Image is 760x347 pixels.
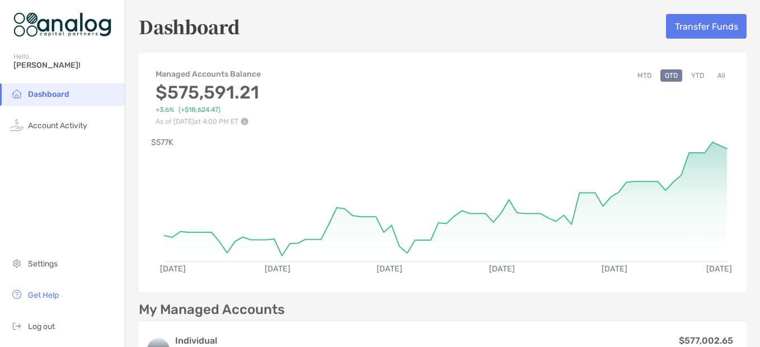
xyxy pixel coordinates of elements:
span: Settings [28,259,58,269]
img: activity icon [10,118,24,132]
span: +3.6% [156,106,174,114]
button: MTD [633,69,656,82]
img: settings icon [10,256,24,270]
img: logout icon [10,319,24,332]
span: ( +$18,624.47 ) [179,106,221,114]
p: As of [DATE] at 4:00 PM ET [156,118,262,125]
p: My Managed Accounts [139,303,285,317]
img: Zoe Logo [13,4,111,45]
text: $577K [151,138,173,147]
button: Transfer Funds [666,14,747,39]
img: get-help icon [10,288,24,301]
h4: Managed Accounts Balance [156,69,262,79]
h3: $575,591.21 [156,82,262,103]
text: [DATE] [160,264,186,274]
text: [DATE] [377,264,403,274]
span: [PERSON_NAME]! [13,60,118,70]
span: Get Help [28,290,59,300]
button: QTD [660,69,682,82]
img: household icon [10,87,24,100]
img: Performance Info [241,118,248,125]
span: Account Activity [28,121,87,130]
text: [DATE] [706,264,732,274]
h5: Dashboard [139,13,240,39]
text: [DATE] [265,264,290,274]
span: Dashboard [28,90,69,99]
button: YTD [687,69,709,82]
text: [DATE] [490,264,515,274]
text: [DATE] [602,264,627,274]
span: Log out [28,322,55,331]
button: All [713,69,730,82]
